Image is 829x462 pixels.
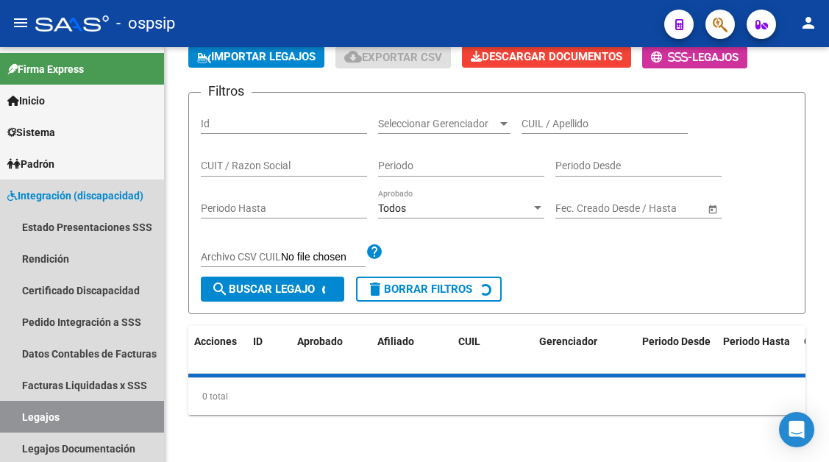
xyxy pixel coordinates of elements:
[211,282,315,296] span: Buscar Legajo
[247,326,291,374] datatable-header-cell: ID
[555,202,609,215] input: Fecha inicio
[201,81,252,102] h3: Filtros
[194,335,237,347] span: Acciones
[7,156,54,172] span: Padrón
[366,282,472,296] span: Borrar Filtros
[366,280,384,298] mat-icon: delete
[539,335,597,347] span: Gerenciador
[378,202,406,214] span: Todos
[692,51,739,64] span: Legajos
[717,326,798,374] datatable-header-cell: Periodo Hasta
[651,51,692,64] span: -
[642,46,747,68] button: -Legajos
[705,201,720,216] button: Open calendar
[116,7,175,40] span: - ospsip
[377,335,414,347] span: Afiliado
[7,61,84,77] span: Firma Express
[7,124,55,141] span: Sistema
[800,14,817,32] mat-icon: person
[211,280,229,298] mat-icon: search
[7,93,45,109] span: Inicio
[281,251,366,264] input: Archivo CSV CUIL
[188,326,247,374] datatable-header-cell: Acciones
[344,48,362,65] mat-icon: cloud_download
[533,326,636,374] datatable-header-cell: Gerenciador
[253,335,263,347] span: ID
[723,335,790,347] span: Periodo Hasta
[344,51,442,64] span: Exportar CSV
[12,14,29,32] mat-icon: menu
[335,46,451,68] button: Exportar CSV
[7,188,143,204] span: Integración (discapacidad)
[642,335,711,347] span: Periodo Desde
[622,202,694,215] input: Fecha fin
[371,326,452,374] datatable-header-cell: Afiliado
[201,277,344,302] button: Buscar Legajo
[452,326,533,374] datatable-header-cell: CUIL
[636,326,717,374] datatable-header-cell: Periodo Desde
[378,118,497,130] span: Seleccionar Gerenciador
[356,277,502,302] button: Borrar Filtros
[779,412,814,447] div: Open Intercom Messenger
[197,50,316,63] span: IMPORTAR LEGAJOS
[188,46,324,68] button: IMPORTAR LEGAJOS
[188,378,805,415] div: 0 total
[458,335,480,347] span: CUIL
[366,243,383,260] mat-icon: help
[471,50,622,63] span: Descargar Documentos
[297,335,343,347] span: Aprobado
[201,251,281,263] span: Archivo CSV CUIL
[291,326,350,374] datatable-header-cell: Aprobado
[462,46,631,68] button: Descargar Documentos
